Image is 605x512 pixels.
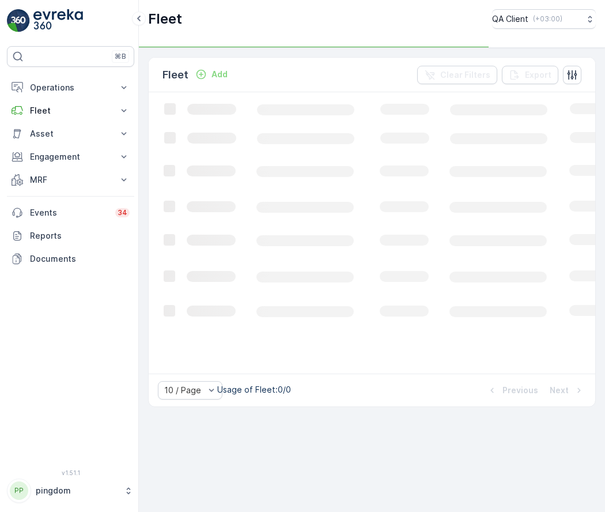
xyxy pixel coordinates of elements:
[7,145,134,168] button: Engagement
[30,128,111,140] p: Asset
[30,207,108,219] p: Events
[30,230,130,242] p: Reports
[7,99,134,122] button: Fleet
[502,66,558,84] button: Export
[7,224,134,247] a: Reports
[417,66,497,84] button: Clear Filters
[533,14,562,24] p: ( +03:00 )
[211,69,228,80] p: Add
[492,13,528,25] p: QA Client
[7,479,134,503] button: PPpingdom
[7,9,30,32] img: logo
[7,469,134,476] span: v 1.51.1
[7,122,134,145] button: Asset
[191,67,232,81] button: Add
[10,481,28,500] div: PP
[7,247,134,270] a: Documents
[162,67,188,83] p: Fleet
[7,76,134,99] button: Operations
[148,10,182,28] p: Fleet
[492,9,596,29] button: QA Client(+03:00)
[118,208,127,217] p: 34
[30,151,111,163] p: Engagement
[7,168,134,191] button: MRF
[33,9,83,32] img: logo_light-DOdMpM7g.png
[7,201,134,224] a: Events34
[485,383,539,397] button: Previous
[30,174,111,186] p: MRF
[30,105,111,116] p: Fleet
[525,69,551,81] p: Export
[440,69,490,81] p: Clear Filters
[30,82,111,93] p: Operations
[549,383,586,397] button: Next
[502,385,538,396] p: Previous
[115,52,126,61] p: ⌘B
[217,384,291,396] p: Usage of Fleet : 0/0
[550,385,569,396] p: Next
[36,485,118,496] p: pingdom
[30,253,130,265] p: Documents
